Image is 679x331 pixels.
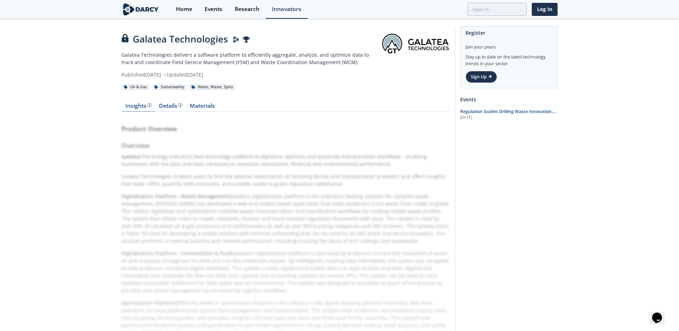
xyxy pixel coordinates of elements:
[272,6,301,12] div: Innovators
[162,71,167,78] span: •
[466,27,552,39] div: Register
[155,103,186,112] a: Details
[460,115,558,120] div: [DATE]
[233,37,239,43] img: Darcy Presenter
[532,3,558,16] a: Log In
[460,108,556,121] span: Regulation Guides Drilling Waste Innovation: Tracking & Processing Cuttings
[205,6,222,12] div: Events
[121,84,149,90] div: Oil & Gas
[466,50,552,67] div: Stay up to date on the latest technology trends in your sector.
[152,84,187,90] div: Sustainability
[121,103,155,112] a: Insights
[121,32,381,46] div: Galatea Technologies
[466,39,552,50] div: Join your peers
[235,6,259,12] div: Research
[186,103,218,112] a: Materials
[121,3,160,16] img: logo-wide.svg
[125,103,152,109] div: Insights
[178,103,182,107] img: information.svg
[159,103,182,109] div: Details
[460,93,558,106] div: Events
[148,103,152,107] img: information.svg
[121,71,381,78] div: Published [DATE] Updated [DATE]
[467,3,527,16] input: Advanced Search
[189,84,235,90] div: Water, Waste, Spills
[466,71,497,83] a: Sign Up
[649,303,672,324] iframe: chat widget
[176,6,192,12] div: Home
[460,108,558,120] a: Regulation Guides Drilling Waste Innovation: Tracking & Processing Cuttings [DATE]
[121,51,381,66] p: Galatea Technologies delivers a software platform to efficiently aggregate, analyze, and optimize...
